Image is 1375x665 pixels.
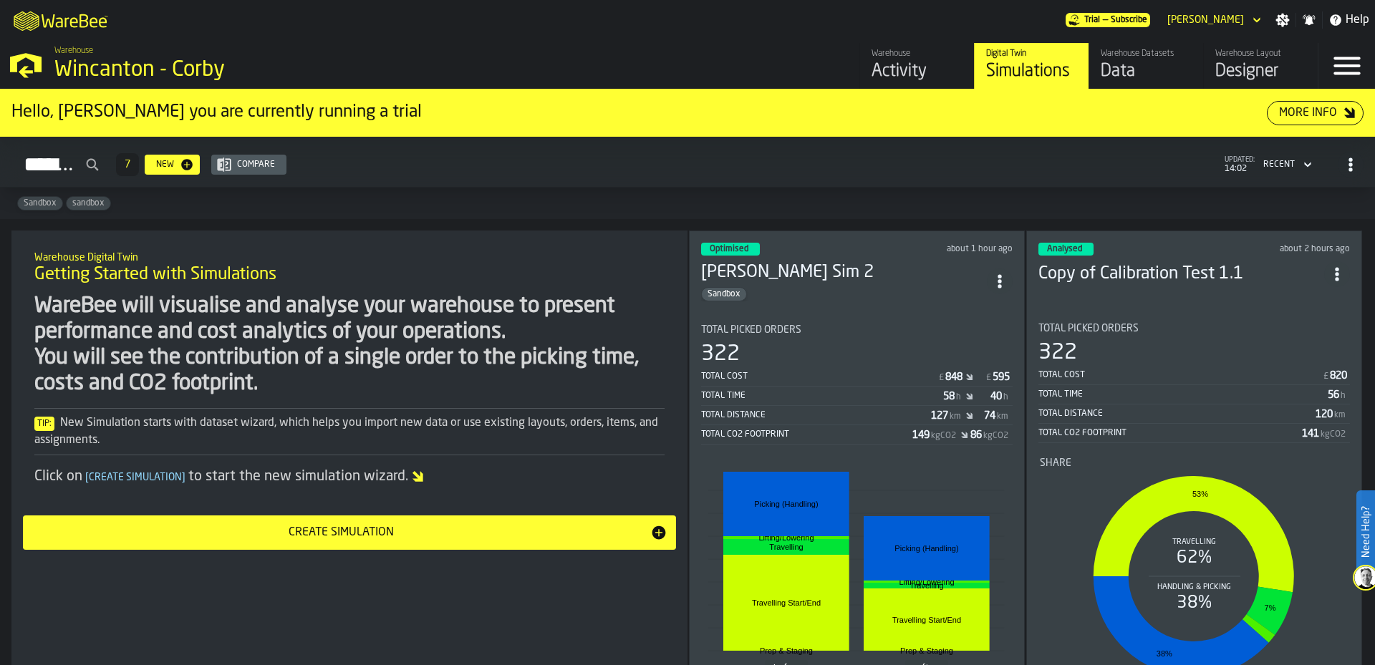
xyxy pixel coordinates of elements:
div: Total Distance [701,410,931,420]
button: button-More Info [1267,101,1364,125]
h2: Sub Title [34,249,665,263]
a: link-to-/wh/i/ace0e389-6ead-4668-b816-8dc22364bb41/feed/ [859,43,974,89]
div: 322 [1038,340,1077,366]
div: Data [1101,60,1192,83]
span: Analysed [1047,245,1082,253]
div: Stat Value [1316,409,1333,420]
div: Stat Value [990,391,1002,402]
div: Title [1038,323,1350,334]
span: Getting Started with Simulations [34,263,276,286]
div: Designer [1215,60,1306,83]
div: Hello, [PERSON_NAME] you are currently running a trial [11,101,1267,124]
div: Wincanton - Corby [54,57,441,83]
div: Total CO2 Footprint [701,429,912,440]
div: title-Getting Started with Simulations [23,242,676,293]
a: link-to-/wh/i/ace0e389-6ead-4668-b816-8dc22364bb41/data [1089,43,1203,89]
span: kgCO2 [983,431,1008,441]
span: Tip: [34,417,54,431]
div: Compare [231,160,281,170]
div: Stat Value [1302,428,1319,440]
span: £ [986,373,991,383]
span: kgCO2 [931,431,956,441]
div: Updated: 30/09/2025, 12:49:54 Created: 29/09/2025, 07:39:44 [888,244,1013,254]
div: DropdownMenuValue-4 [1263,160,1295,170]
div: Warehouse Layout [1215,49,1306,59]
div: Title [1040,457,1349,469]
div: Simulations [986,60,1077,83]
div: Total CO2 Footprint [1038,428,1302,438]
span: £ [1323,372,1328,382]
span: 14:02 [1225,164,1255,174]
span: [ [85,472,89,482]
div: Stat Value [970,429,982,441]
div: Total Cost [701,372,937,382]
label: button-toggle-Settings [1270,13,1296,27]
span: Sandbox [18,198,62,208]
div: Digital Twin [986,49,1077,59]
div: ButtonLoadMore-Load More-Prev-First-Last [110,153,145,176]
div: DropdownMenuValue-phillip clegg [1162,11,1264,29]
span: Create Simulation [82,472,188,482]
div: Stat Value [993,372,1010,383]
label: button-toggle-Menu [1318,43,1375,89]
div: More Info [1273,105,1343,122]
div: Menu Subscription [1066,13,1150,27]
div: Stat Value [1330,370,1347,382]
div: Total Time [701,391,943,401]
span: kgCO2 [1321,429,1346,440]
span: — [1103,15,1108,25]
span: km [997,412,1008,422]
div: New [150,160,180,170]
button: button-Create Simulation [23,515,676,550]
h3: [PERSON_NAME] Sim 2 [701,261,987,284]
button: button-New [145,155,200,175]
div: Stat Value [984,410,995,422]
div: Updated: 30/09/2025, 12:29:34 Created: 26/09/2025, 10:16:31 [1223,244,1350,254]
div: Total Cost [1038,370,1322,380]
div: New Simulation starts with dataset wizard, which helps you import new data or use existing layout... [34,414,665,449]
a: link-to-/wh/i/ace0e389-6ead-4668-b816-8dc22364bb41/simulations [974,43,1089,89]
div: Stat Value [943,391,955,402]
span: Trial [1084,15,1100,25]
div: Total Time [1038,389,1328,399]
div: Total Distance [1038,409,1316,419]
span: ] [182,472,185,482]
span: Subscribe [1111,15,1147,25]
div: Stat Value [1328,389,1339,401]
div: Warehouse [872,49,962,59]
div: stat-Total Picked Orders [701,324,1013,445]
span: Total Picked Orders [701,324,801,336]
div: status-3 2 [701,243,760,256]
span: h [1003,392,1008,402]
div: DropdownMenuValue-4 [1258,156,1315,173]
div: Title [701,324,1013,336]
span: km [950,412,961,422]
div: Stat Value [912,429,930,441]
button: button-Compare [211,155,286,175]
span: h [1341,391,1346,401]
label: Need Help? [1358,492,1374,572]
div: status-3 2 [1038,243,1094,256]
div: Stat Value [945,372,962,383]
span: updated: [1225,156,1255,164]
label: button-toggle-Notifications [1296,13,1322,27]
span: sandbox [67,198,110,208]
span: Total Picked Orders [1038,323,1139,334]
h3: Copy of Calibration Test 1.1 [1038,263,1324,286]
div: WareBee will visualise and analyse your warehouse to present performance and cost analytics of yo... [34,293,665,397]
span: 7 [125,160,130,170]
span: Help [1346,11,1369,29]
a: link-to-/wh/i/ace0e389-6ead-4668-b816-8dc22364bb41/designer [1203,43,1318,89]
span: Sandbox [702,289,746,299]
div: Activity [872,60,962,83]
div: Warehouse Datasets [1101,49,1192,59]
a: link-to-/wh/i/ace0e389-6ead-4668-b816-8dc22364bb41/pricing/ [1066,13,1150,27]
div: DropdownMenuValue-phillip clegg [1167,14,1244,26]
div: 322 [701,341,740,367]
span: km [1334,410,1346,420]
div: stat-Total Picked Orders [1038,323,1350,443]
